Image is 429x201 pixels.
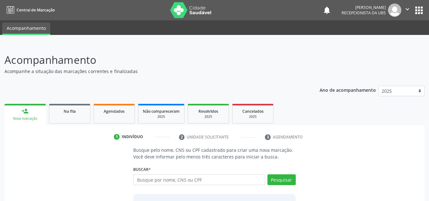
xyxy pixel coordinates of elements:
div: 2025 [143,114,180,119]
p: Ano de acompanhamento [320,86,376,94]
span: Agendados [104,109,125,114]
a: Acompanhamento [2,23,50,35]
span: Resolvidos [198,109,218,114]
div: Nova marcação [9,116,41,121]
span: Central de Marcação [17,7,55,13]
p: Acompanhe a situação das marcações correntes e finalizadas [4,68,299,75]
p: Busque pelo nome, CNS ou CPF cadastrado para criar uma nova marcação. Você deve informar pelo men... [133,147,296,160]
label: Buscar [133,164,151,174]
div: [PERSON_NAME] [342,5,386,10]
span: Não compareceram [143,109,180,114]
div: person_add [22,108,29,115]
button: notifications [322,6,331,15]
span: Cancelados [242,109,264,114]
img: img [388,3,401,17]
div: Indivíduo [122,134,143,140]
button: apps [413,5,425,16]
input: Busque por nome, CNS ou CPF [133,174,265,185]
div: 2025 [237,114,269,119]
span: Recepcionista da UBS [342,10,386,16]
button: Pesquisar [267,174,296,185]
div: 2025 [192,114,224,119]
p: Acompanhamento [4,52,299,68]
div: 1 [114,134,120,140]
i:  [404,6,411,13]
span: Na fila [64,109,76,114]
